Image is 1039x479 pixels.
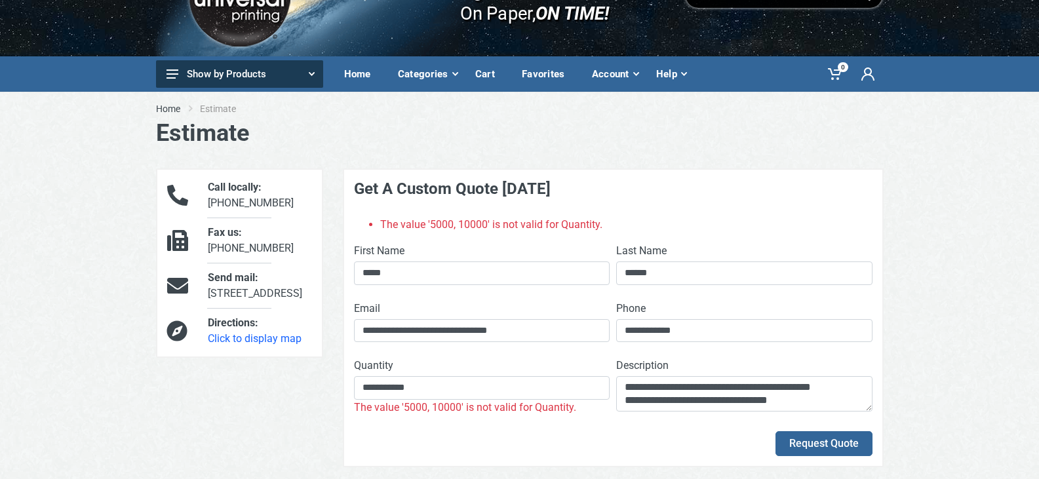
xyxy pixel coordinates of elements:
[616,358,669,374] label: Description
[513,60,583,88] div: Favorites
[208,181,262,193] span: Call locally:
[536,2,609,24] i: ON TIME!
[466,56,513,92] a: Cart
[198,270,321,301] div: [STREET_ADDRESS]
[208,316,258,329] span: Directions:
[156,102,884,115] nav: breadcrumb
[156,102,180,115] a: Home
[354,358,393,374] label: Quantity
[354,180,872,199] h4: Get A Custom Quote [DATE]
[819,56,852,92] a: 0
[354,401,576,413] span: The value '5000, 10000' is not valid for Quantity.
[838,62,848,72] span: 0
[208,271,258,284] span: Send mail:
[389,60,466,88] div: Categories
[208,332,302,345] a: Click to display map
[616,243,667,259] label: Last Name
[647,60,695,88] div: Help
[200,102,256,115] li: Estimate
[335,60,389,88] div: Home
[354,301,380,316] label: Email
[583,60,647,88] div: Account
[354,243,404,259] label: First Name
[466,60,513,88] div: Cart
[775,431,872,456] button: Request Quote
[380,217,872,233] li: The value '5000, 10000' is not valid for Quantity.
[198,180,321,211] div: [PHONE_NUMBER]
[335,56,389,92] a: Home
[198,225,321,256] div: [PHONE_NUMBER]
[156,60,323,88] button: Show by Products
[156,119,884,147] h1: Estimate
[208,226,242,239] span: Fax us:
[616,301,646,316] label: Phone
[513,56,583,92] a: Favorites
